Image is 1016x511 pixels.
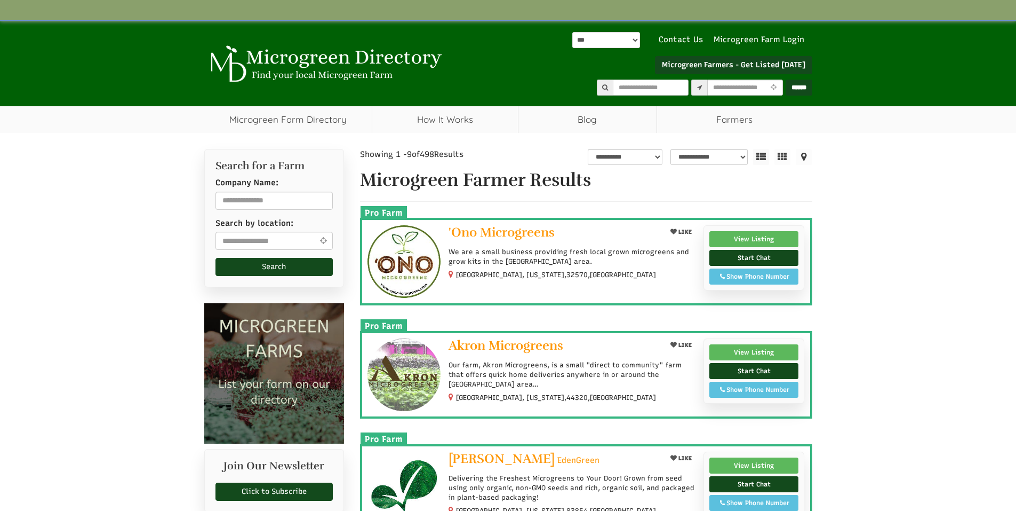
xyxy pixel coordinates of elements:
span: EdenGreen [557,455,599,466]
span: Akron Microgreens [449,337,563,353]
span: LIKE [677,455,692,462]
p: Our farm, Akron Microgreens, is a small "direct to community" farm that offers quick home deliver... [449,360,695,390]
span: [GEOGRAPHIC_DATA] [590,270,656,280]
img: 'Ono Microgreens [367,225,441,298]
i: Use Current Location [317,237,329,245]
span: LIKE [677,229,692,235]
a: 'Ono Microgreens [449,225,658,242]
a: [PERSON_NAME] EdenGreen [449,452,658,468]
span: 9 [407,150,412,159]
small: [GEOGRAPHIC_DATA], [US_STATE], , [456,394,656,402]
label: Company Name: [215,177,278,188]
a: Click to Subscribe [215,483,333,501]
div: Show Phone Number [715,385,793,395]
a: Microgreen Farm Login [714,34,810,45]
span: 498 [420,150,434,159]
span: 44320 [566,393,588,403]
button: LIKE [667,339,695,352]
button: Search [215,258,333,276]
img: Akron Microgreens [367,339,441,412]
a: Start Chat [709,250,799,266]
a: Start Chat [709,476,799,492]
select: overall_rating_filter-1 [588,149,662,165]
a: Blog [518,106,657,133]
a: Start Chat [709,363,799,379]
button: LIKE [667,225,695,239]
span: Farmers [657,106,812,133]
h2: Search for a Farm [215,160,333,172]
a: View Listing [709,344,799,360]
img: Microgreen Farms list your microgreen farm today [204,303,345,444]
select: 言語翻訳ウィジェット [572,32,640,48]
a: View Listing [709,458,799,474]
div: Powered by [572,32,640,48]
a: Microgreen Farmers - Get Listed [DATE] [655,56,812,74]
span: [GEOGRAPHIC_DATA] [590,393,656,403]
div: Show Phone Number [715,272,793,281]
span: LIKE [677,342,692,349]
span: [PERSON_NAME] [449,451,555,467]
span: 'Ono Microgreens [449,224,555,240]
label: Search by location: [215,218,293,229]
a: How It Works [372,106,518,133]
a: Contact Us [653,34,708,45]
span: 32570 [566,270,588,280]
h2: Join Our Newsletter [215,460,333,477]
img: Microgreen Directory [204,45,444,83]
a: Akron Microgreens [449,339,658,355]
h1: Microgreen Farmer Results [360,170,812,190]
p: Delivering the Freshest Microgreens to Your Door! Grown from seed using only organic, non-GMO see... [449,474,695,503]
p: We are a small business providing fresh local grown microgreens and grow kits in the [GEOGRAPHIC_... [449,247,695,266]
i: Use Current Location [768,84,779,91]
a: Microgreen Farm Directory [204,106,372,133]
div: Show Phone Number [715,498,793,508]
div: Showing 1 - of Results [360,149,510,160]
select: sortbox-1 [670,149,748,165]
button: LIKE [667,452,695,465]
small: [GEOGRAPHIC_DATA], [US_STATE], , [456,271,656,279]
a: View Listing [709,231,799,247]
